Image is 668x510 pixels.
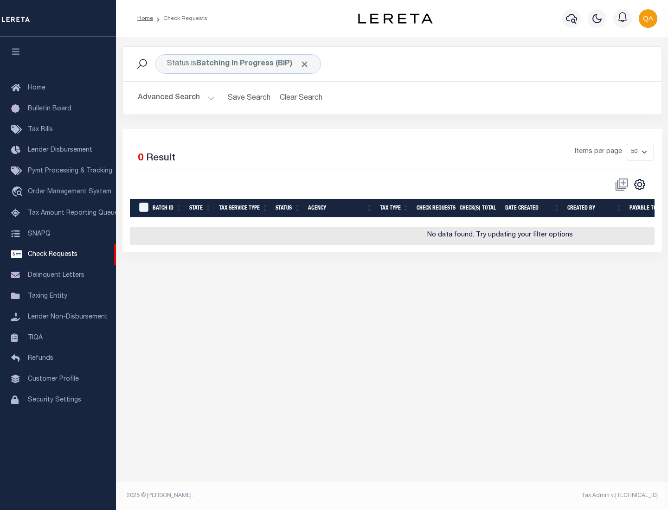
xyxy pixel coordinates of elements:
i: travel_explore [11,186,26,198]
th: Agency: activate to sort column ascending [304,199,376,218]
span: Bulletin Board [28,106,71,112]
th: Status: activate to sort column ascending [272,199,304,218]
span: Delinquent Letters [28,272,84,279]
span: Lender Disbursement [28,147,92,153]
th: State: activate to sort column ascending [186,199,215,218]
span: Pymt Processing & Tracking [28,168,112,174]
div: Status is [155,54,321,74]
li: Check Requests [153,14,207,23]
span: Order Management System [28,189,111,195]
span: Click to Remove [300,59,309,69]
span: Customer Profile [28,376,79,382]
span: Security Settings [28,397,81,403]
a: Home [137,16,153,21]
span: Lender Non-Disbursement [28,314,108,320]
th: Created By: activate to sort column ascending [564,199,626,218]
th: Check(s) Total [456,199,501,218]
th: Batch Id: activate to sort column ascending [149,199,186,218]
span: TIQA [28,334,43,341]
button: Advanced Search [138,89,215,107]
img: svg+xml;base64,PHN2ZyB4bWxucz0iaHR0cDovL3d3dy53My5vcmcvMjAwMC9zdmciIHBvaW50ZXItZXZlbnRzPSJub25lIi... [639,9,657,28]
th: Tax Service Type: activate to sort column ascending [215,199,272,218]
span: Items per page [575,147,622,157]
label: Result [146,151,175,166]
span: Check Requests [28,251,77,258]
span: 0 [138,153,143,163]
img: logo-dark.svg [358,13,432,24]
span: SNAPQ [28,230,51,237]
div: Tax Admin v.[TECHNICAL_ID] [399,491,658,500]
span: Tax Amount Reporting Queue [28,210,118,217]
span: Tax Bills [28,127,53,133]
span: Refunds [28,355,53,362]
button: Save Search [222,89,276,107]
div: 2025 © [PERSON_NAME]. [120,491,392,500]
button: Clear Search [276,89,327,107]
th: Tax Type: activate to sort column ascending [376,199,413,218]
span: Taxing Entity [28,293,67,300]
th: Check Requests [413,199,456,218]
span: Home [28,85,45,91]
th: Date Created: activate to sort column ascending [501,199,564,218]
b: Batching In Progress (BIP) [196,60,309,68]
